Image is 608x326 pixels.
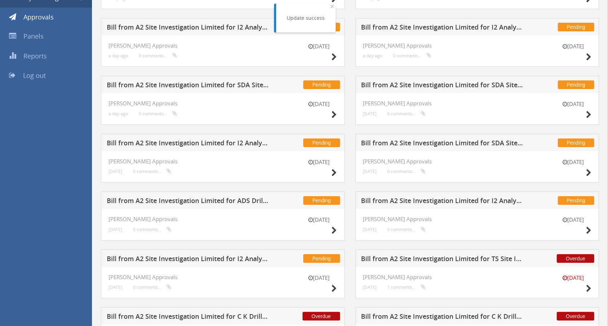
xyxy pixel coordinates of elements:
[388,111,426,116] small: 0 comments...
[388,285,426,290] small: 1 comments...
[109,216,337,222] h4: [PERSON_NAME] Approvals
[107,24,269,33] h5: Bill from A2 Site Investigation Limited for I2 Analytical Ltd
[139,53,177,58] small: 0 comments...
[303,312,340,321] span: Overdue
[23,71,46,80] span: Log out
[361,140,524,149] h5: Bill from A2 Site Investigation Limited for SDA Site Investigation Limited
[361,255,524,264] h5: Bill from A2 Site Investigation Limited for TS Site Investigation Ltd
[388,227,426,232] small: 0 comments...
[363,169,377,174] small: [DATE]
[361,24,524,33] h5: Bill from A2 Site Investigation Limited for I2 Analytical Ltd
[301,158,337,166] small: [DATE]
[330,1,335,11] span: ×
[555,158,591,166] small: [DATE]
[361,197,524,206] h5: Bill from A2 Site Investigation Limited for I2 Analytical Ltd
[558,23,594,31] span: Pending
[555,216,591,224] small: [DATE]
[363,100,592,106] h4: [PERSON_NAME] Approvals
[555,100,591,108] small: [DATE]
[361,313,524,322] h5: Bill from A2 Site Investigation Limited for C K Drilling Ltd
[557,312,594,321] span: Overdue
[303,254,340,263] span: Pending
[303,138,340,147] span: Pending
[363,53,383,58] small: a day ago
[139,111,177,116] small: 0 comments...
[107,197,269,206] h5: Bill from A2 Site Investigation Limited for ADS Drilling
[363,216,592,222] h4: [PERSON_NAME] Approvals
[555,43,591,50] small: [DATE]
[558,138,594,147] span: Pending
[363,158,592,164] h4: [PERSON_NAME] Approvals
[363,227,377,232] small: [DATE]
[109,227,122,232] small: [DATE]
[109,169,122,174] small: [DATE]
[303,80,340,89] span: Pending
[301,43,337,50] small: [DATE]
[109,158,337,164] h4: [PERSON_NAME] Approvals
[393,53,432,58] small: 0 comments...
[363,274,592,280] h4: [PERSON_NAME] Approvals
[133,169,171,174] small: 0 comments...
[107,255,269,264] h5: Bill from A2 Site Investigation Limited for I2 Analytical Ltd
[109,43,337,49] h4: [PERSON_NAME] Approvals
[109,100,337,106] h4: [PERSON_NAME] Approvals
[557,254,594,263] span: Overdue
[109,285,122,290] small: [DATE]
[107,81,269,91] h5: Bill from A2 Site Investigation Limited for SDA Site Investigation Limited
[388,169,426,174] small: 0 comments...
[363,111,377,116] small: [DATE]
[133,285,171,290] small: 0 comments...
[109,53,128,58] small: a day ago
[301,274,337,282] small: [DATE]
[558,80,594,89] span: Pending
[363,285,377,290] small: [DATE]
[558,196,594,205] span: Pending
[109,111,128,116] small: a day ago
[23,13,54,21] span: Approvals
[303,196,340,205] span: Pending
[363,43,592,49] h4: [PERSON_NAME] Approvals
[287,14,325,22] div: Update success
[301,100,337,108] small: [DATE]
[107,313,269,322] h5: Bill from A2 Site Investigation Limited for C K Drilling Ltd
[555,274,591,282] small: [DATE]
[109,274,337,280] h4: [PERSON_NAME] Approvals
[23,32,44,40] span: Panels
[133,227,171,232] small: 0 comments...
[107,140,269,149] h5: Bill from A2 Site Investigation Limited for I2 Analytical Ltd
[23,52,47,60] span: Reports
[361,81,524,91] h5: Bill from A2 Site Investigation Limited for SDA Site Investigation Limited
[301,216,337,224] small: [DATE]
